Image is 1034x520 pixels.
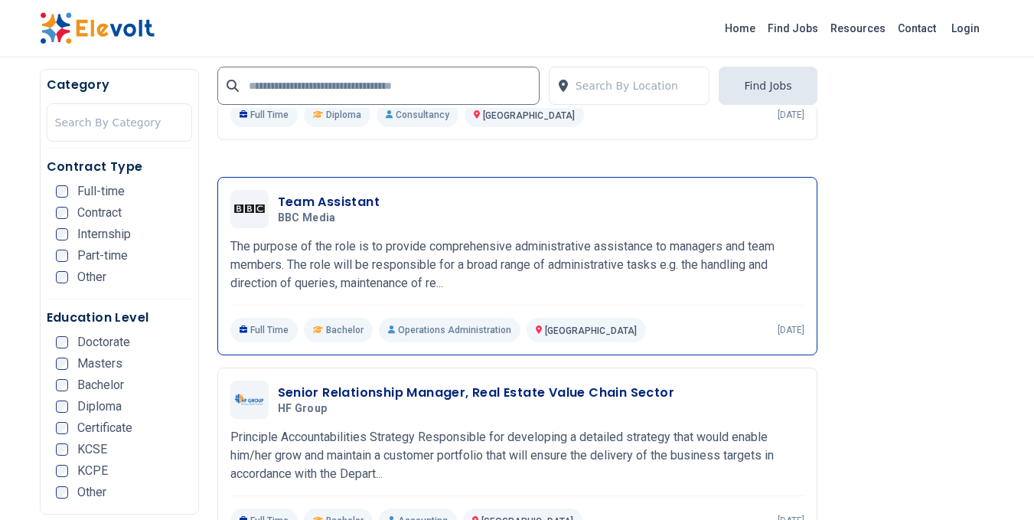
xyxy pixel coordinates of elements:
[56,358,68,370] input: Masters
[892,16,942,41] a: Contact
[230,318,298,342] p: Full Time
[77,465,108,477] span: KCPE
[77,185,125,198] span: Full-time
[778,324,804,336] p: [DATE]
[56,443,68,456] input: KCSE
[56,422,68,434] input: Certificate
[957,446,1034,520] iframe: Chat Widget
[234,204,265,213] img: BBC Media
[230,190,804,342] a: BBC MediaTeam AssistantBBC MediaThe purpose of the role is to provide comprehensive administrativ...
[762,16,824,41] a: Find Jobs
[56,465,68,477] input: KCPE
[77,401,122,413] span: Diploma
[47,158,192,176] h5: Contract Type
[326,324,364,336] span: Bachelor
[719,67,817,105] button: Find Jobs
[77,228,131,240] span: Internship
[278,384,675,402] h3: Senior Relationship Manager, Real Estate Value Chain Sector
[56,401,68,413] input: Diploma
[56,207,68,219] input: Contract
[778,109,804,121] p: [DATE]
[77,422,132,434] span: Certificate
[278,193,380,211] h3: Team Assistant
[77,336,130,348] span: Doctorate
[56,228,68,240] input: Internship
[719,16,762,41] a: Home
[942,13,989,44] a: Login
[545,325,637,336] span: [GEOGRAPHIC_DATA]
[234,394,265,405] img: HF Group
[77,271,106,283] span: Other
[377,103,458,127] p: Consultancy
[40,12,155,44] img: Elevolt
[77,358,122,370] span: Masters
[326,109,361,121] span: Diploma
[77,486,106,499] span: Other
[47,309,192,327] h5: Education Level
[77,207,122,219] span: Contract
[56,271,68,283] input: Other
[56,486,68,499] input: Other
[379,318,520,342] p: Operations Administration
[56,336,68,348] input: Doctorate
[77,250,128,262] span: Part-time
[230,428,804,483] p: Principle Accountabilities Strategy Responsible for developing a detailed strategy that would ena...
[56,185,68,198] input: Full-time
[278,402,328,416] span: HF Group
[824,16,892,41] a: Resources
[483,110,575,121] span: [GEOGRAPHIC_DATA]
[56,379,68,391] input: Bachelor
[278,211,336,225] span: BBC Media
[230,103,298,127] p: Full Time
[77,443,107,456] span: KCSE
[77,379,124,391] span: Bachelor
[56,250,68,262] input: Part-time
[47,76,192,94] h5: Category
[230,237,804,293] p: The purpose of the role is to provide comprehensive administrative assistance to managers and tea...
